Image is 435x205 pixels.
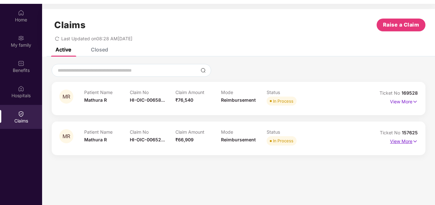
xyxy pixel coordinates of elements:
[55,36,59,41] span: redo
[390,136,418,145] p: View More
[63,94,70,99] span: MR
[54,20,85,30] h1: Claims
[412,98,418,105] img: svg+xml;base64,PHN2ZyB4bWxucz0iaHR0cDovL3d3dy53My5vcmcvMjAwMC9zdmciIHdpZHRoPSIxNyIgaGVpZ2h0PSIxNy...
[412,138,418,145] img: svg+xml;base64,PHN2ZyB4bWxucz0iaHR0cDovL3d3dy53My5vcmcvMjAwMC9zdmciIHdpZHRoPSIxNyIgaGVpZ2h0PSIxNy...
[175,137,194,142] span: ₹66,909
[18,60,24,67] img: svg+xml;base64,PHN2ZyBpZD0iQmVuZWZpdHMiIHhtbG5zPSJodHRwOi8vd3d3LnczLm9yZy8yMDAwL3N2ZyIgd2lkdGg9Ij...
[402,130,418,135] span: 157625
[267,129,312,135] p: Status
[402,90,418,96] span: 169528
[221,137,256,142] span: Reimbursement
[18,111,24,117] img: svg+xml;base64,PHN2ZyBpZD0iQ2xhaW0iIHhtbG5zPSJodHRwOi8vd3d3LnczLm9yZy8yMDAwL3N2ZyIgd2lkdGg9IjIwIi...
[55,46,71,53] div: Active
[84,90,130,95] p: Patient Name
[18,10,24,16] img: svg+xml;base64,PHN2ZyBpZD0iSG9tZSIgeG1sbnM9Imh0dHA6Ly93d3cudzMub3JnLzIwMDAvc3ZnIiB3aWR0aD0iMjAiIG...
[84,97,107,103] span: Mathura R
[380,90,402,96] span: Ticket No
[267,90,312,95] p: Status
[201,68,206,73] img: svg+xml;base64,PHN2ZyBpZD0iU2VhcmNoLTMyeDMyIiB4bWxucz0iaHR0cDovL3d3dy53My5vcmcvMjAwMC9zdmciIHdpZH...
[175,97,193,103] span: ₹76,540
[273,98,293,104] div: In Process
[130,90,175,95] p: Claim No
[377,19,425,31] button: Raise a Claim
[380,130,402,135] span: Ticket No
[390,97,418,105] p: View More
[130,137,165,142] span: HI-OIC-00652...
[61,36,132,41] span: Last Updated on 08:28 AM[DATE]
[18,85,24,92] img: svg+xml;base64,PHN2ZyBpZD0iSG9zcGl0YWxzIiB4bWxucz0iaHR0cDovL3d3dy53My5vcmcvMjAwMC9zdmciIHdpZHRoPS...
[63,134,70,139] span: MR
[84,129,130,135] p: Patient Name
[383,21,419,29] span: Raise a Claim
[84,137,107,142] span: Mathura R
[221,97,256,103] span: Reimbursement
[273,138,293,144] div: In Process
[175,129,221,135] p: Claim Amount
[18,35,24,41] img: svg+xml;base64,PHN2ZyB3aWR0aD0iMjAiIGhlaWdodD0iMjAiIHZpZXdCb3g9IjAgMCAyMCAyMCIgZmlsbD0ibm9uZSIgeG...
[175,90,221,95] p: Claim Amount
[130,97,165,103] span: HI-OIC-00658...
[130,129,175,135] p: Claim No
[91,46,108,53] div: Closed
[221,90,267,95] p: Mode
[221,129,267,135] p: Mode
